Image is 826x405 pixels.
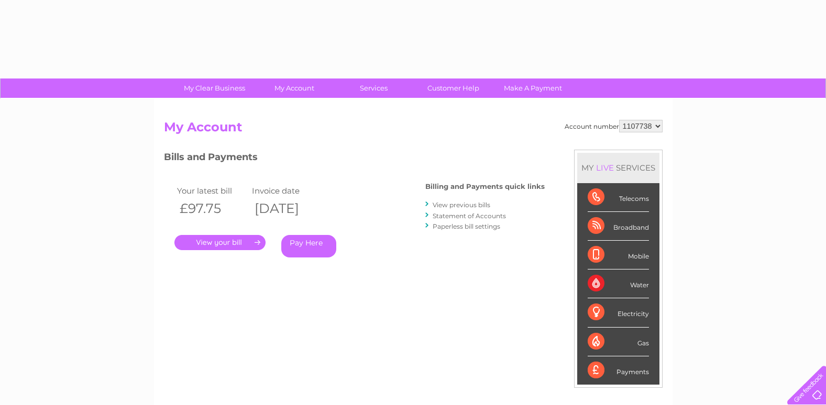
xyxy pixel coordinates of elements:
div: Account number [565,120,663,132]
div: Gas [588,328,649,356]
td: Your latest bill [174,184,250,198]
a: My Account [251,78,337,98]
a: Make A Payment [490,78,576,98]
div: LIVE [594,163,616,173]
div: Payments [588,356,649,385]
h2: My Account [164,120,663,140]
div: Electricity [588,298,649,327]
h3: Bills and Payments [164,150,545,168]
a: . [174,235,266,250]
div: Mobile [588,241,649,269]
th: £97.75 [174,198,250,219]
a: My Clear Business [171,78,258,98]
div: Broadband [588,212,649,241]
a: Paperless bill settings [433,222,500,230]
h4: Billing and Payments quick links [425,183,545,190]
th: [DATE] [249,198,325,219]
td: Invoice date [249,184,325,198]
a: Services [331,78,417,98]
a: Statement of Accounts [433,212,506,220]
a: View previous bills [433,201,490,209]
div: Water [588,269,649,298]
div: Telecoms [588,183,649,212]
a: Customer Help [410,78,497,98]
div: MY SERVICES [577,153,659,183]
a: Pay Here [281,235,336,257]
